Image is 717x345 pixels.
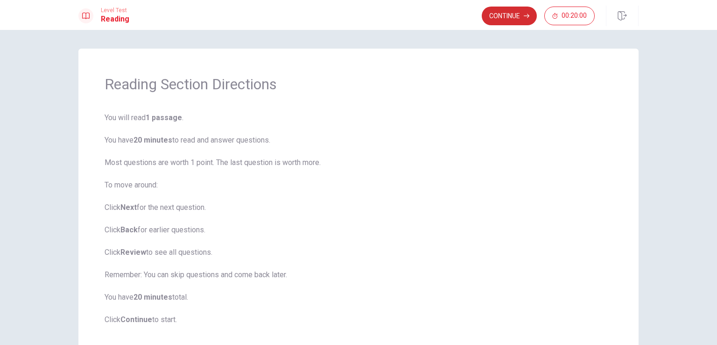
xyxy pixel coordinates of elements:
[562,12,587,20] span: 00:20:00
[120,315,152,324] b: Continue
[120,225,138,234] b: Back
[101,7,129,14] span: Level Test
[146,113,182,122] b: 1 passage
[134,293,172,302] b: 20 minutes
[544,7,595,25] button: 00:20:00
[105,112,612,325] span: You will read . You have to read and answer questions. Most questions are worth 1 point. The last...
[105,75,612,93] h1: Reading Section Directions
[120,203,137,212] b: Next
[482,7,537,25] button: Continue
[101,14,129,25] h1: Reading
[134,136,172,144] b: 20 minutes
[120,248,146,257] b: Review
